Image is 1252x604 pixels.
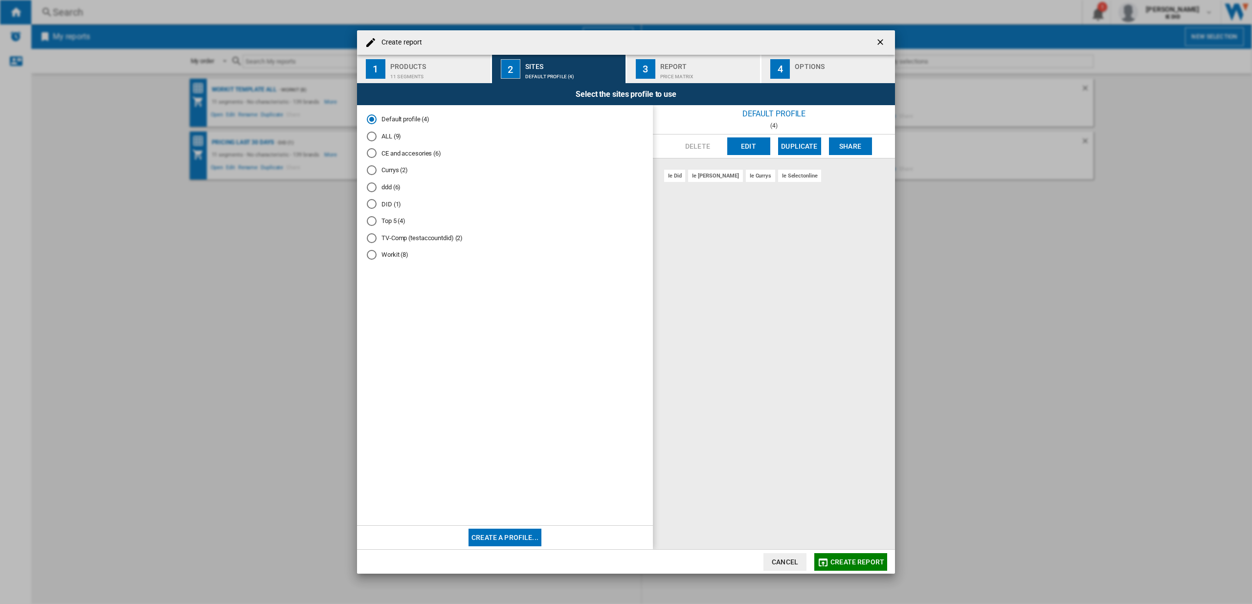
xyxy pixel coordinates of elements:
md-radio-button: Default profile (4) [367,115,643,124]
div: Products [390,59,487,69]
button: Create a profile... [469,529,541,546]
div: Default profile (4) [525,69,622,79]
button: Duplicate [778,137,821,155]
div: Sites [525,59,622,69]
button: 1 Products 11 segments [357,55,492,83]
md-radio-button: Workit (8) [367,250,643,260]
div: Price Matrix [660,69,757,79]
button: getI18NText('BUTTONS.CLOSE_DIALOG') [872,33,891,52]
div: ie did [664,170,685,182]
div: ie [PERSON_NAME] [688,170,742,182]
button: 4 Options [761,55,895,83]
div: 1 [366,59,385,79]
div: 2 [501,59,520,79]
md-radio-button: ALL (9) [367,132,643,141]
div: Default profile [653,105,895,122]
div: Select the sites profile to use [357,83,895,105]
md-radio-button: DID (1) [367,200,643,209]
button: 3 Report Price Matrix [627,55,761,83]
md-radio-button: Currys (2) [367,166,643,175]
h4: Create report [377,38,422,47]
md-radio-button: Top 5 (4) [367,217,643,226]
md-radio-button: CE and accesories (6) [367,149,643,158]
div: Report [660,59,757,69]
div: 11 segments [390,69,487,79]
div: 3 [636,59,655,79]
div: Options [795,59,891,69]
button: Create report [814,553,887,571]
div: ie selectonline [778,170,822,182]
md-radio-button: ddd (6) [367,182,643,192]
ng-md-icon: getI18NText('BUTTONS.CLOSE_DIALOG') [875,37,887,49]
div: 4 [770,59,790,79]
button: Cancel [763,553,806,571]
div: (4) [653,122,895,129]
button: Edit [727,137,770,155]
button: Share [829,137,872,155]
span: Create report [830,558,884,566]
button: 2 Sites Default profile (4) [492,55,626,83]
md-radio-button: TV-Comp (testaccountdid) (2) [367,233,643,243]
button: Delete [676,137,719,155]
div: ie currys [746,170,775,182]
